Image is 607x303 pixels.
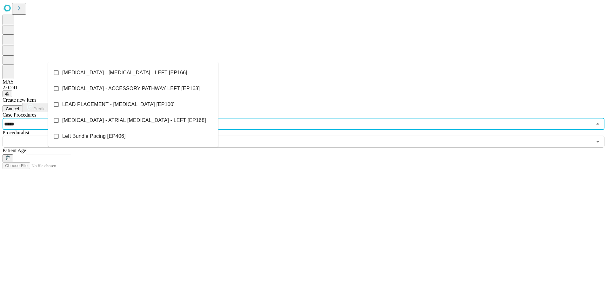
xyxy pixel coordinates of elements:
[3,105,22,112] button: Cancel
[62,69,187,77] span: [MEDICAL_DATA] - [MEDICAL_DATA] - LEFT [EP166]
[3,148,26,153] span: Patient Age
[6,106,19,111] span: Cancel
[593,137,602,146] button: Open
[62,117,206,124] span: [MEDICAL_DATA] - ATRIAL [MEDICAL_DATA] - LEFT [EP168]
[593,119,602,128] button: Close
[62,101,175,108] span: LEAD PLACEMENT - [MEDICAL_DATA] [EP100]
[5,91,10,96] span: @
[3,112,36,118] span: Scheduled Procedure
[22,103,51,112] button: Predict
[3,97,36,103] span: Create new item
[3,79,604,85] div: MAY
[33,106,46,111] span: Predict
[3,85,604,91] div: 2.0.241
[62,85,200,92] span: [MEDICAL_DATA] - ACCESSORY PATHWAY LEFT [EP163]
[3,91,12,97] button: @
[3,130,29,135] span: Proceduralist
[62,132,126,140] span: Left Bundle Pacing [EP406]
